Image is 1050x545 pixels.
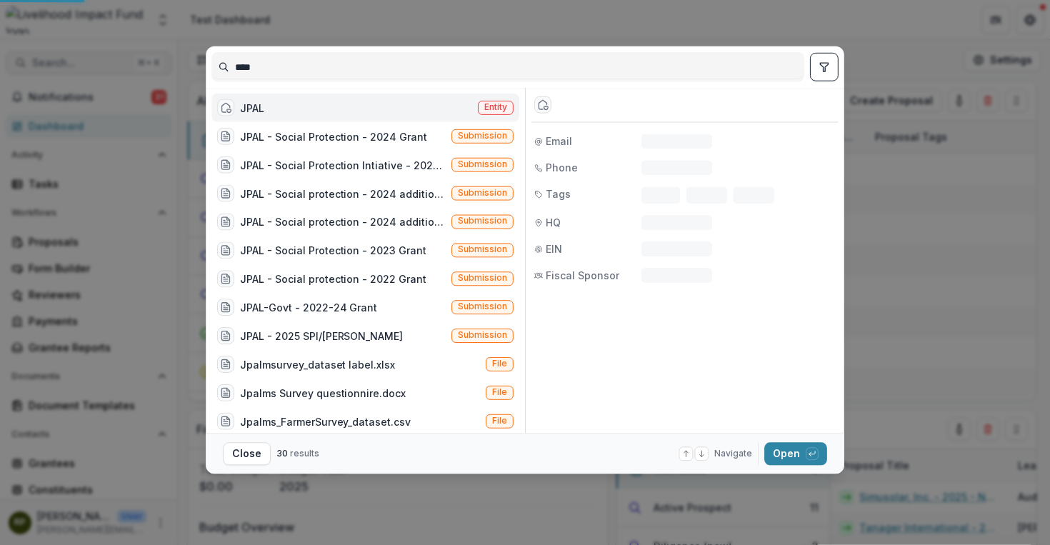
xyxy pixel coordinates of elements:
span: Submission [458,273,507,283]
span: File [492,416,507,426]
span: 30 [276,448,288,459]
span: HQ [546,215,561,230]
div: JPAL - Social protection - 2022 Grant [240,271,426,286]
span: File [492,387,507,397]
span: Email [546,134,572,149]
div: Jpalms_FarmerSurvey_dataset.csv [240,414,411,429]
div: JPAL - Social Protection - 2023 Grant [240,243,426,258]
button: toggle filters [810,53,839,81]
span: Submission [458,301,507,311]
div: JPAL - Social protection - 2024 additional research Grant [240,214,446,229]
div: JPAL [240,100,264,115]
div: JPAL - Social Protection Intiative - 2023 additional grant [240,157,446,172]
div: Jpalmsurvey_dataset label.xlsx [240,356,395,371]
div: JPAL - 2025 SPI/[PERSON_NAME] [240,328,403,343]
div: JPAL-Govt - 2022-24 Grant [240,299,377,314]
span: results [290,448,319,459]
button: Open [764,442,827,465]
span: Submission [458,188,507,198]
span: Fiscal Sponsor [546,268,619,283]
span: EIN [546,241,562,256]
span: Entity [484,102,507,112]
button: Close [223,442,271,465]
span: Tags [546,186,571,201]
div: JPAL - Social protection - 2024 additional grant - 15 year project [240,186,446,201]
span: Submission [458,159,507,169]
span: Submission [458,330,507,340]
span: Submission [458,131,507,141]
div: Jpalms Survey questionnire.docx [240,385,406,400]
span: File [492,359,507,369]
div: JPAL - Social Protection - 2024 Grant [240,129,427,144]
span: Submission [458,244,507,254]
span: Phone [546,160,578,175]
span: Navigate [714,447,752,460]
span: Submission [458,216,507,226]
